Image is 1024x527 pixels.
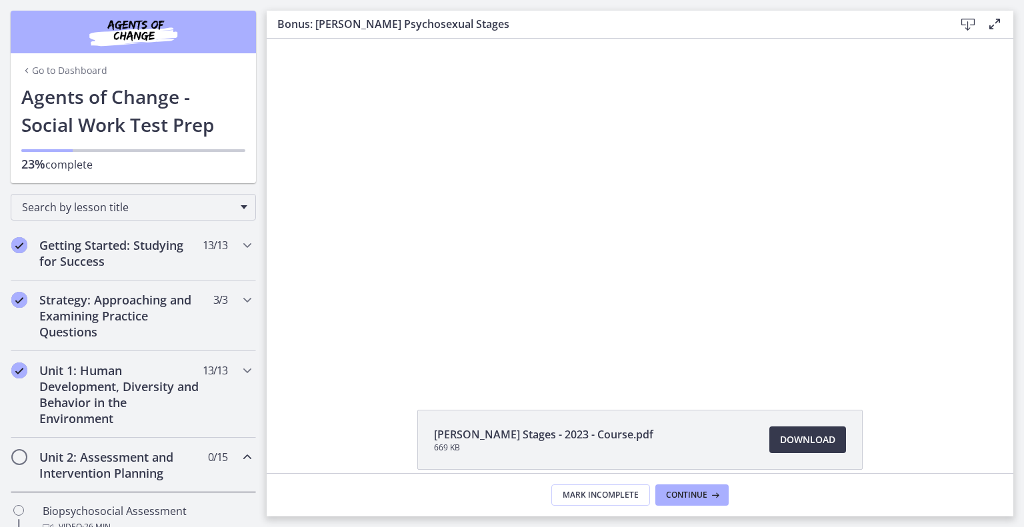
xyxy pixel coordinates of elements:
iframe: To enrich screen reader interactions, please activate Accessibility in Grammarly extension settings [267,39,1013,379]
button: Continue [655,484,729,506]
p: complete [21,156,245,173]
img: Agents of Change Social Work Test Prep [53,16,213,48]
span: Download [780,432,835,448]
a: Go to Dashboard [21,64,107,77]
span: 23% [21,156,45,172]
span: 0 / 15 [208,449,227,465]
span: 13 / 13 [203,237,227,253]
h2: Getting Started: Studying for Success [39,237,202,269]
span: Search by lesson title [22,200,234,215]
span: Mark Incomplete [563,490,639,500]
a: Download [769,426,846,453]
i: Completed [11,292,27,308]
span: 669 KB [434,442,653,453]
button: Mark Incomplete [551,484,650,506]
div: Search by lesson title [11,194,256,221]
h1: Agents of Change - Social Work Test Prep [21,83,245,139]
span: [PERSON_NAME] Stages - 2023 - Course.pdf [434,426,653,442]
h2: Strategy: Approaching and Examining Practice Questions [39,292,202,340]
span: Continue [666,490,707,500]
span: 13 / 13 [203,362,227,378]
h2: Unit 2: Assessment and Intervention Planning [39,449,202,481]
i: Completed [11,237,27,253]
h3: Bonus: [PERSON_NAME] Psychosexual Stages [277,16,933,32]
i: Completed [11,362,27,378]
h2: Unit 1: Human Development, Diversity and Behavior in the Environment [39,362,202,426]
span: 3 / 3 [213,292,227,308]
